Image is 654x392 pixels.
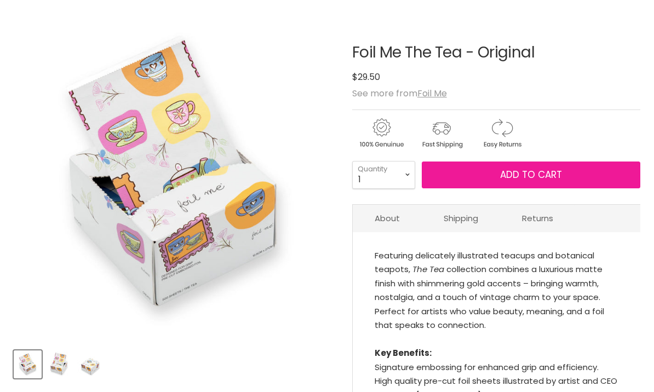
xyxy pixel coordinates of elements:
img: returns.gif [473,117,531,151]
img: Foil Me The Tea - Original [46,352,72,378]
select: Quantity [352,162,415,189]
a: About [353,205,422,232]
button: Foil Me The Tea - Original [14,351,42,379]
img: Foil Me The Tea - Original [15,352,41,378]
em: The Tea [412,264,444,275]
img: genuine.gif [352,117,410,151]
img: Foil Me The Tea - Original [77,352,103,378]
img: shipping.gif [412,117,471,151]
img: Foil Me The Tea - Original [14,18,336,340]
span: See more from [352,88,447,100]
div: Featuring delicately illustrated teacups and botanical teapots, collection combines a luxurious m... [375,249,618,333]
button: Foil Me The Tea - Original [76,351,104,379]
div: Signature embossing for enhanced grip and efficiency. [375,361,618,375]
h1: Foil Me The Tea - Original [352,45,640,62]
a: Shipping [422,205,500,232]
div: Product thumbnails [12,348,338,379]
strong: Key Benefits: [375,348,432,359]
div: Foil Me The Tea - Original image. Click or Scroll to Zoom. [14,18,336,340]
a: Foil Me [417,88,447,100]
span: Add to cart [500,169,562,182]
button: Add to cart [422,162,640,189]
button: Foil Me The Tea - Original [45,351,73,379]
a: Returns [500,205,575,232]
span: $29.50 [352,71,380,84]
